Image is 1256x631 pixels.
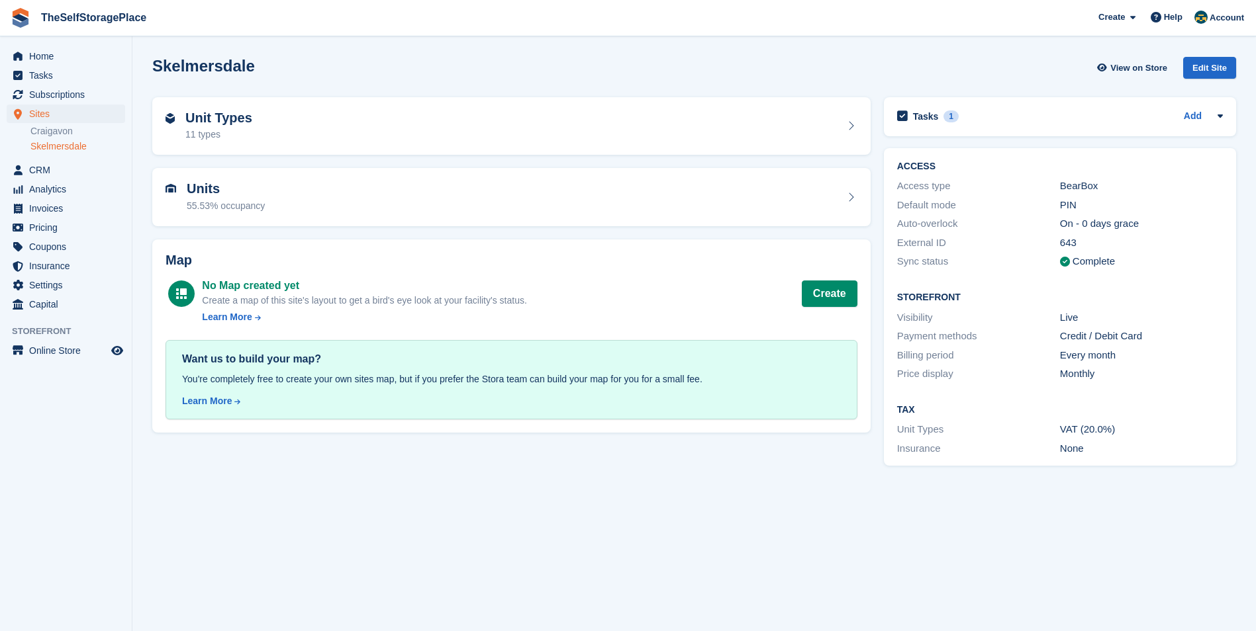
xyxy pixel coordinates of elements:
div: Monthly [1060,366,1223,382]
a: menu [7,341,125,360]
a: menu [7,276,125,294]
a: menu [7,161,125,179]
span: Coupons [29,237,109,256]
div: Payment methods [897,329,1060,344]
div: Learn More [202,310,252,324]
h2: Units [187,181,265,196]
div: BearBox [1060,179,1223,194]
h2: Skelmersdale [152,57,255,75]
div: Credit / Debit Card [1060,329,1223,344]
div: External ID [897,235,1060,251]
span: Tasks [29,66,109,85]
a: Unit Types 11 types [152,97,871,155]
span: Invoices [29,199,109,218]
div: Learn More [182,394,232,408]
div: 11 types [185,128,252,142]
div: Unit Types [897,422,1060,437]
div: Default mode [897,198,1060,213]
a: menu [7,105,125,123]
a: menu [7,85,125,104]
span: CRM [29,161,109,179]
h2: Storefront [897,292,1223,303]
h2: Map [166,253,857,268]
div: On - 0 days grace [1060,216,1223,231]
a: Units 55.53% occupancy [152,168,871,226]
div: Price display [897,366,1060,382]
span: Settings [29,276,109,294]
div: Live [1060,310,1223,325]
div: None [1060,441,1223,456]
span: Help [1164,11,1183,24]
a: menu [7,295,125,314]
div: 55.53% occupancy [187,199,265,213]
img: unit-icn-7be61d7bf1b0ce9d3e12c5938cc71ed9869f7b940bace4675aadf7bd6d80202e.svg [166,184,176,193]
img: map-icn-white-8b231986280072e83805622d3debb4903e2986e43859118e7b4002611c8ef794.svg [176,288,187,299]
a: menu [7,257,125,275]
img: unit-type-icn-2b2737a686de81e16bb02015468b77c625bbabd49415b5ef34ead5e3b44a266d.svg [166,113,175,124]
a: menu [7,180,125,198]
a: menu [7,199,125,218]
span: Analytics [29,180,109,198]
h2: Unit Types [185,110,252,126]
div: Sync status [897,254,1060,269]
div: 1 [943,110,959,122]
div: Visibility [897,310,1060,325]
span: Pricing [29,218,109,237]
div: 643 [1060,235,1223,251]
a: menu [7,218,125,237]
span: Account [1210,11,1244,24]
a: TheSelfStoragePlace [36,7,152,28]
a: View on Store [1095,57,1173,79]
a: menu [7,237,125,256]
h2: Tax [897,405,1223,415]
img: stora-icon-8386f47178a22dfd0bd8f6a31ec36ba5ce8667c1dd55bd0f319d3a0aa187defe.svg [11,8,30,28]
h2: ACCESS [897,161,1223,172]
a: Learn More [202,310,526,324]
div: You're completely free to create your own sites map, but if you prefer the Stora team can build y... [182,372,841,386]
span: View on Store [1110,62,1167,75]
div: Auto-overlock [897,216,1060,231]
span: Sites [29,105,109,123]
button: Create [802,280,857,307]
span: Insurance [29,257,109,275]
div: VAT (20.0%) [1060,422,1223,437]
a: Craigavon [30,125,125,138]
a: Preview store [109,343,125,358]
h2: Tasks [913,110,939,122]
img: Gairoid [1194,11,1208,24]
span: Subscriptions [29,85,109,104]
span: Storefront [12,325,132,338]
div: Insurance [897,441,1060,456]
div: No Map created yet [202,278,526,294]
a: menu [7,47,125,65]
div: Edit Site [1183,57,1236,79]
div: Complete [1073,254,1115,269]
span: Create [1098,11,1125,24]
span: Home [29,47,109,65]
div: Want us to build your map? [182,351,841,367]
div: Billing period [897,348,1060,363]
span: Online Store [29,341,109,360]
a: Add [1184,109,1202,124]
div: PIN [1060,198,1223,213]
a: Skelmersdale [30,140,125,153]
a: Learn More [182,394,841,408]
a: menu [7,66,125,85]
div: Access type [897,179,1060,194]
div: Create a map of this site's layout to get a bird's eye look at your facility's status. [202,294,526,308]
div: Every month [1060,348,1223,363]
span: Capital [29,295,109,314]
a: Edit Site [1183,57,1236,84]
